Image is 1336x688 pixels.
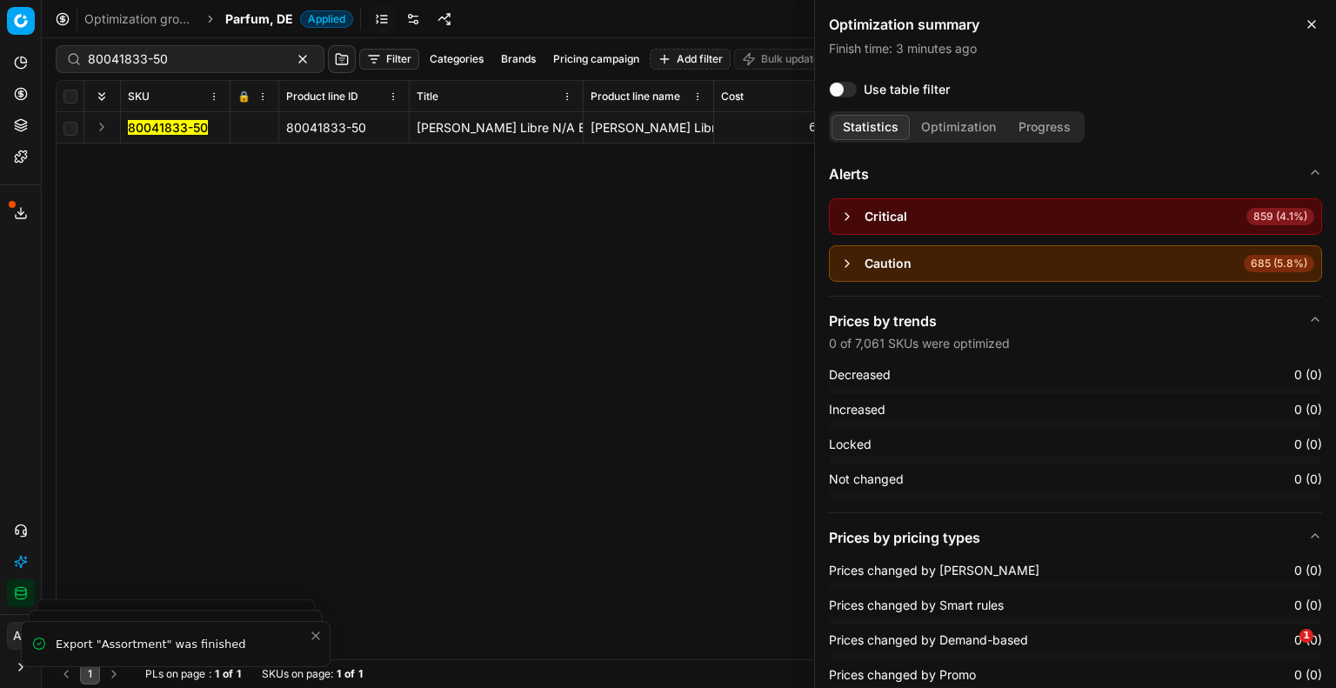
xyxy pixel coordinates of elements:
button: Brands [494,49,543,70]
div: Prices by trends0 of 7,061 SKUs were optimized [829,366,1322,512]
strong: 1 [215,667,219,681]
h2: Optimization summary [829,14,1322,35]
span: Cost [721,90,744,104]
button: 80041833-50 [128,119,208,137]
label: Use table filter [864,83,950,96]
button: Close toast [305,625,326,646]
strong: of [223,667,233,681]
span: Title [417,90,438,104]
span: 1 [1299,629,1313,643]
span: Parfum, DE [225,10,293,28]
div: [PERSON_NAME] Libre N/A Eau de Parfum 50 ml [591,119,706,137]
span: PLs on page [145,667,205,681]
span: Locked [829,436,872,453]
button: Filter [359,49,419,70]
div: Export "Assortment" was finished [56,636,309,653]
span: 0 (0) [1294,562,1322,579]
span: Not changed [829,471,904,488]
span: [PERSON_NAME] Libre N/A Eau de Parfum 50 ml [417,120,697,135]
span: Prices changed by [PERSON_NAME] [829,562,1039,579]
div: Critical [865,208,907,225]
button: 1 [80,664,100,685]
button: Progress [1007,115,1082,140]
button: Prices by pricing types [829,513,1322,562]
span: 0 (0) [1294,597,1322,614]
span: Increased [829,401,885,418]
span: Prices changed by Demand-based [829,631,1028,649]
button: AB [7,622,35,650]
button: Statistics [832,115,910,140]
mark: 80041833-50 [128,120,208,135]
div: 80041833-50 [286,119,402,137]
button: Bulk update [734,49,827,70]
div: 60.92 [721,119,845,137]
button: Optimization [910,115,1007,140]
span: SKUs on page : [262,667,333,681]
button: Expand [91,117,112,137]
span: Prices changed by Promo [829,666,976,684]
span: 685 (5.8%) [1244,255,1314,272]
div: Caution [865,255,912,272]
span: Prices changed by Smart rules [829,597,1004,614]
strong: 1 [337,667,341,681]
strong: 1 [237,667,241,681]
span: SKU [128,90,150,104]
nav: breadcrumb [84,10,353,28]
button: Go to previous page [56,664,77,685]
span: 0 (0) [1294,471,1322,488]
a: Optimization groups [84,10,196,28]
strong: 1 [358,667,363,681]
span: Parfum, DEApplied [225,10,353,28]
p: 0 of 7,061 SKUs were optimized [829,335,1010,352]
button: Expand all [91,86,112,107]
iframe: Intercom live chat [1264,629,1306,671]
button: Pricing campaign [546,49,646,70]
span: 0 (0) [1294,436,1322,453]
button: Categories [423,49,491,70]
nav: pagination [56,664,124,685]
div: Alerts [829,198,1322,296]
h5: Prices by trends [829,311,1010,331]
div: : [145,667,241,681]
span: Product line name [591,90,680,104]
span: Applied [300,10,353,28]
button: Prices by trends0 of 7,061 SKUs were optimized [829,297,1322,366]
span: 0 (0) [1294,366,1322,384]
p: Finish time : 3 minutes ago [829,40,1322,57]
span: AB [8,623,34,649]
button: Add filter [650,49,731,70]
strong: of [344,667,355,681]
button: Alerts [829,150,1322,198]
span: 859 (4.1%) [1246,208,1314,225]
span: 0 (0) [1294,666,1322,684]
input: Search by SKU or title [88,50,278,68]
span: 0 (0) [1294,401,1322,418]
span: 🔒 [237,90,250,104]
span: Product line ID [286,90,358,104]
span: Decreased [829,366,891,384]
button: Go to next page [104,664,124,685]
